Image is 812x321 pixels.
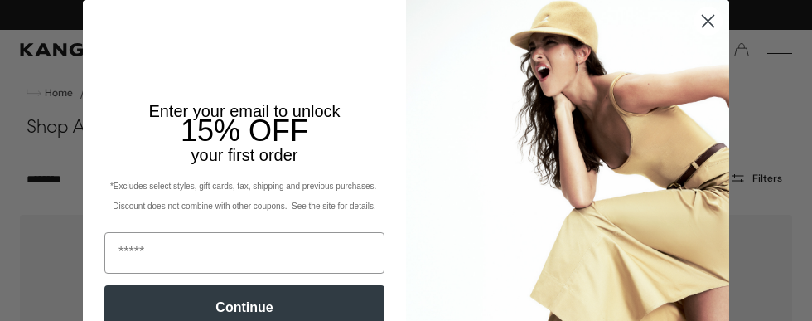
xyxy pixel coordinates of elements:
[181,114,308,148] span: 15% OFF
[110,182,379,211] span: *Excludes select styles, gift cards, tax, shipping and previous purchases. Discount does not comb...
[148,102,340,120] span: Enter your email to unlock
[191,146,298,164] span: your first order
[104,232,384,274] input: Email
[694,7,723,36] button: Close dialog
